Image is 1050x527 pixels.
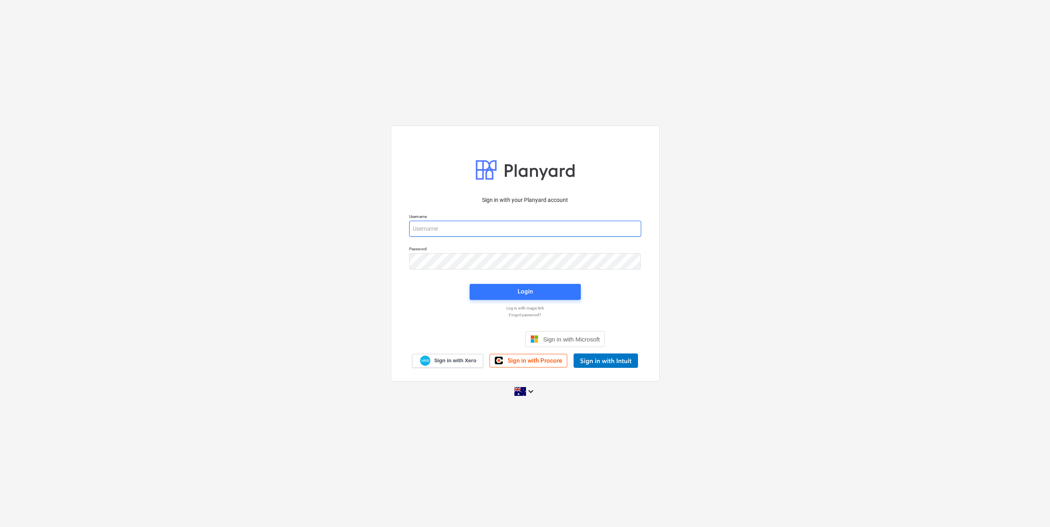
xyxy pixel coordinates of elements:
[409,221,641,237] input: Username
[412,354,483,368] a: Sign in with Xero
[409,246,641,253] p: Password
[441,330,523,348] iframe: Sign in with Google Button
[490,354,567,367] a: Sign in with Procore
[526,387,536,396] i: keyboard_arrow_down
[409,196,641,204] p: Sign in with your Planyard account
[530,335,538,343] img: Microsoft logo
[543,336,600,343] span: Sign in with Microsoft
[405,305,645,311] a: Log in with magic link
[405,312,645,317] a: Forgot password?
[470,284,581,300] button: Login
[518,286,533,297] div: Login
[409,214,641,221] p: Username
[508,357,562,364] span: Sign in with Procore
[420,355,430,366] img: Xero logo
[434,357,476,364] span: Sign in with Xero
